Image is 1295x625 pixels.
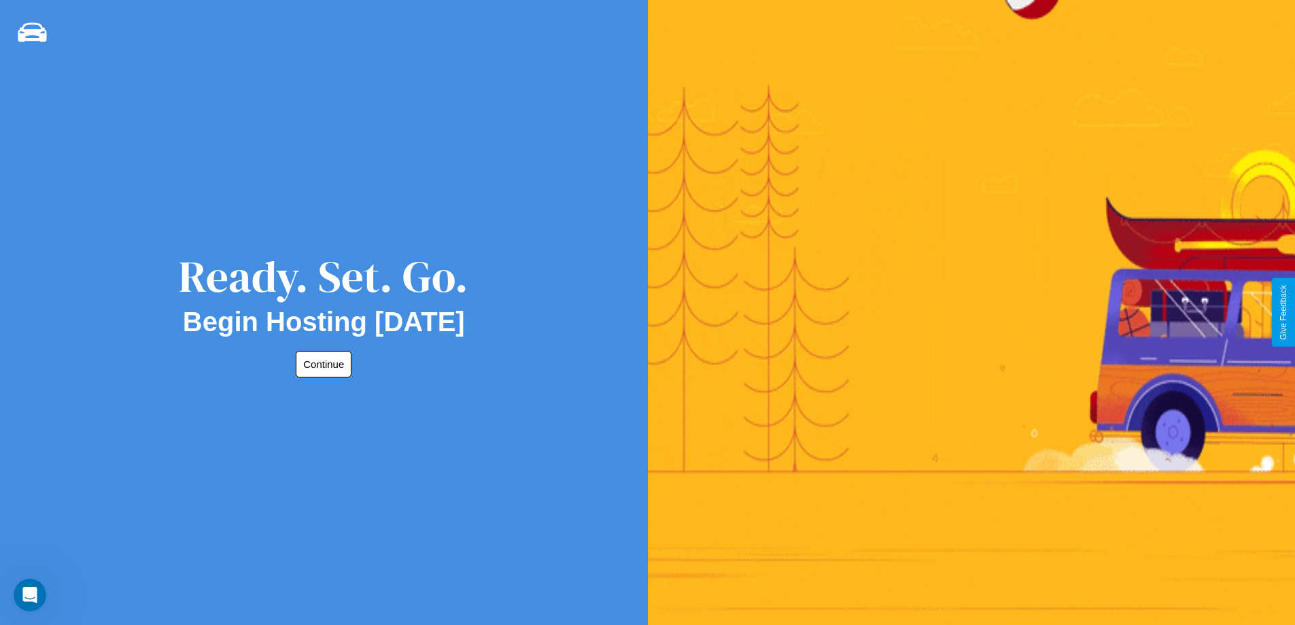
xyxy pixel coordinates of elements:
[1279,285,1288,340] div: Give Feedback
[179,246,468,307] div: Ready. Set. Go.
[183,307,465,337] h2: Begin Hosting [DATE]
[296,351,351,377] button: Continue
[14,579,46,611] iframe: Intercom live chat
